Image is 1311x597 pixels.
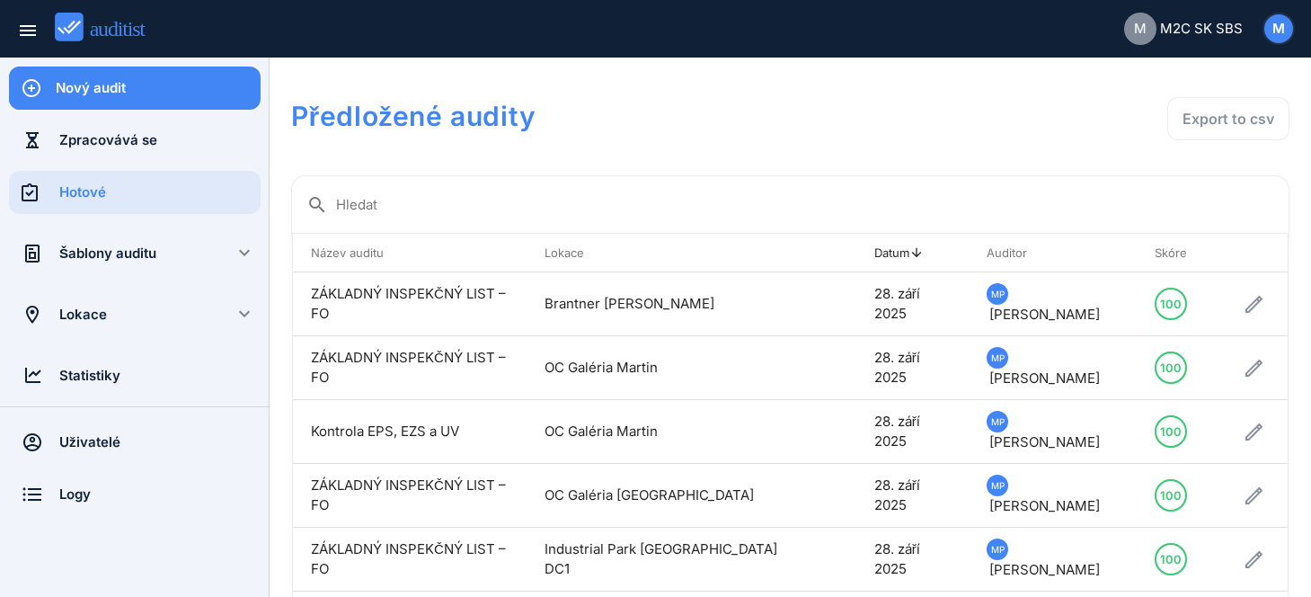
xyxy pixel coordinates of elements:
td: ZÁKLADNÝ INSPEKČNÝ LIST – FO [293,464,527,528]
span: [PERSON_NAME] [989,497,1100,514]
th: Skóre: Not sorted. Activate to sort ascending. [1137,234,1219,272]
td: Industrial Park [GEOGRAPHIC_DATA] DC1 [527,528,820,592]
td: Brantner [PERSON_NAME] [527,272,820,336]
i: menu [17,20,39,41]
span: M2C SK SBS [1160,19,1243,40]
a: Šablony auditu [9,232,210,275]
i: arrow_upward [909,245,924,260]
td: 28. září 2025 [856,464,970,528]
input: Hledat [336,191,1274,219]
span: MP [991,476,1005,495]
td: 28. září 2025 [856,400,970,464]
a: Logy [9,473,261,516]
div: Hotové [59,183,261,202]
div: Export to csv [1183,108,1274,129]
div: 100 [1160,290,1182,318]
div: Zpracovává se [59,130,261,150]
h1: Předložené audity [291,97,890,135]
span: MP [991,284,1005,304]
td: 28. září 2025 [856,272,970,336]
div: Statistiky [59,366,261,386]
div: Šablony auditu [59,244,210,263]
a: Uživatelé [9,421,261,464]
td: ZÁKLADNÝ INSPEKČNÝ LIST – FO [293,528,527,592]
span: MP [991,412,1005,432]
td: ZÁKLADNÝ INSPEKČNÝ LIST – FO [293,272,527,336]
span: [PERSON_NAME] [989,370,1100,387]
div: 100 [1160,417,1182,446]
a: Lokace [9,293,210,336]
td: OC Galéria [GEOGRAPHIC_DATA] [527,464,820,528]
span: M [1272,19,1285,40]
span: [PERSON_NAME] [989,433,1100,450]
th: Název auditu: Not sorted. Activate to sort ascending. [293,234,527,272]
div: 100 [1160,353,1182,382]
a: Statistiky [9,354,261,397]
a: Zpracovává se [9,119,261,162]
img: auditist_logo_new.svg [55,13,162,42]
td: Kontrola EPS, EZS a UV [293,400,527,464]
div: 100 [1160,481,1182,510]
div: Lokace [59,305,210,325]
i: search [306,194,328,216]
button: Export to csv [1167,97,1289,140]
span: [PERSON_NAME] [989,561,1100,578]
td: ZÁKLADNÝ INSPEKČNÝ LIST – FO [293,336,527,400]
td: OC Galéria Martin [527,336,820,400]
span: M [1134,19,1147,40]
th: Auditor: Not sorted. Activate to sort ascending. [969,234,1136,272]
th: : Not sorted. [1219,234,1288,272]
span: [PERSON_NAME] [989,306,1100,323]
span: MP [991,348,1005,368]
a: Hotové [9,171,261,214]
button: M [1262,13,1295,45]
td: OC Galéria Martin [527,400,820,464]
div: Logy [59,485,261,504]
div: 100 [1160,545,1182,574]
i: keyboard_arrow_down [234,242,255,263]
td: 28. září 2025 [856,528,970,592]
th: Lokace: Not sorted. Activate to sort ascending. [527,234,820,272]
div: Nový audit [56,78,261,98]
div: Uživatelé [59,432,261,452]
i: keyboard_arrow_down [234,303,255,325]
th: : Not sorted. [820,234,856,272]
td: 28. září 2025 [856,336,970,400]
span: MP [991,539,1005,559]
th: Datum: Sorted descending. Activate to remove sorting. [856,234,970,272]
